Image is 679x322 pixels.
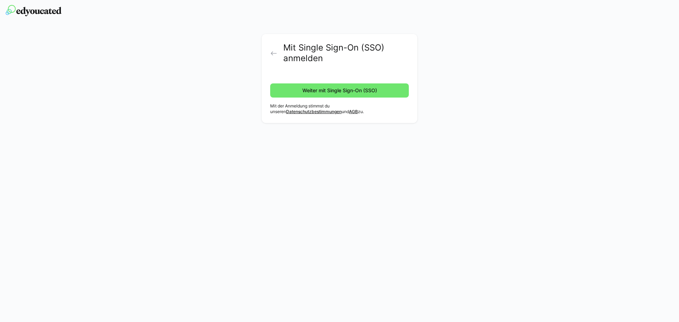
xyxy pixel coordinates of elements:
[286,109,342,114] a: Datenschutzbestimmungen
[270,103,409,115] p: Mit der Anmeldung stimmst du unseren und zu.
[301,87,378,94] span: Weiter mit Single Sign-On (SSO)
[349,109,358,114] a: AGB
[270,83,409,98] button: Weiter mit Single Sign-On (SSO)
[283,42,409,64] h2: Mit Single Sign-On (SSO) anmelden
[6,5,62,16] img: edyoucated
